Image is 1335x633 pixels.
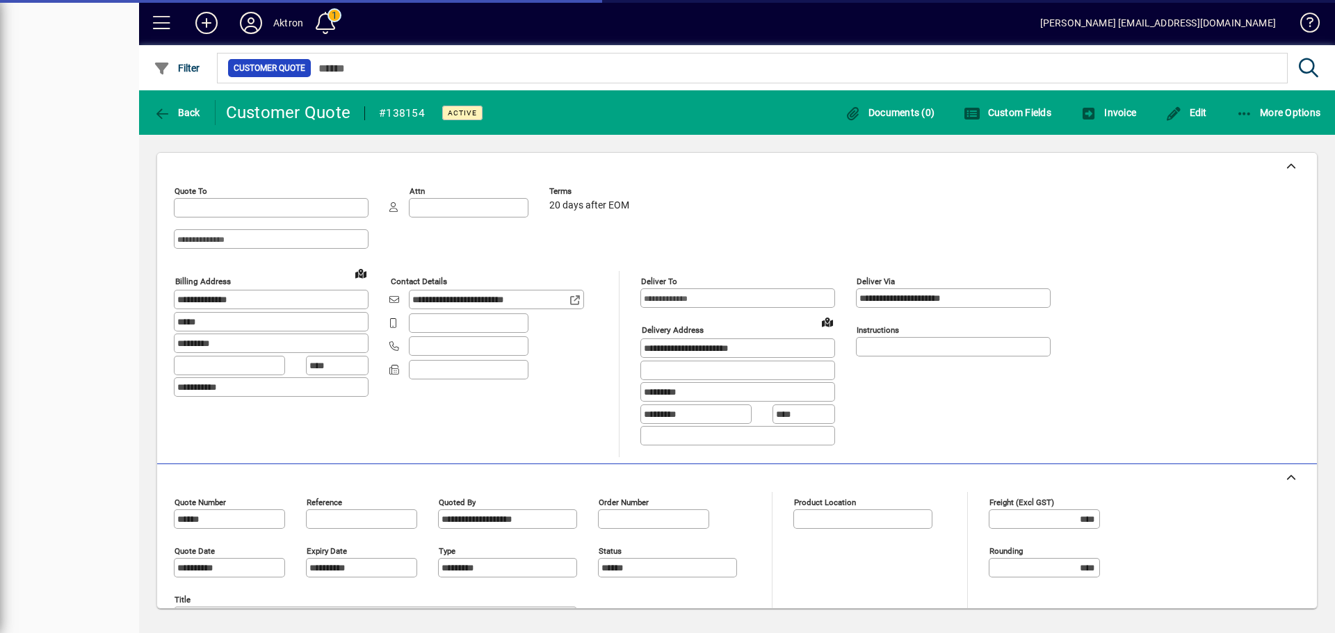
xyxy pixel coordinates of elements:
span: Documents (0) [844,107,934,118]
app-page-header-button: Back [139,100,216,125]
mat-label: Freight (excl GST) [989,497,1054,507]
mat-label: Reference [307,497,342,507]
span: Terms [549,187,633,196]
mat-label: Quote date [175,545,215,555]
mat-label: Instructions [857,325,899,335]
button: Custom Fields [960,100,1055,125]
mat-label: Quoted by [439,497,476,507]
span: Invoice [1081,107,1136,118]
span: Back [154,107,200,118]
span: Customer Quote [234,61,305,75]
button: Back [150,100,204,125]
span: More Options [1236,107,1321,118]
mat-label: Attn [410,186,425,196]
mat-label: Quote To [175,186,207,196]
mat-label: Order number [599,497,649,507]
span: Filter [154,63,200,74]
button: Invoice [1077,100,1140,125]
mat-label: Deliver via [857,277,895,286]
div: #138154 [379,102,425,124]
span: Edit [1165,107,1207,118]
mat-label: Expiry date [307,545,347,555]
div: Customer Quote [226,101,351,124]
mat-label: Type [439,545,455,555]
span: Active [448,108,477,117]
button: Add [184,10,229,35]
mat-label: Title [175,594,191,604]
mat-label: Quote number [175,497,226,507]
mat-label: Deliver To [641,277,677,286]
div: Aktron [273,12,303,34]
span: 20 days after EOM [549,200,629,211]
a: Knowledge Base [1290,3,1318,48]
span: Custom Fields [964,107,1051,118]
button: More Options [1233,100,1325,125]
mat-label: Rounding [989,545,1023,555]
button: Edit [1162,100,1211,125]
mat-label: Product location [794,497,856,507]
button: Profile [229,10,273,35]
a: View on map [816,311,839,333]
a: View on map [350,262,372,284]
button: Filter [150,56,204,81]
div: [PERSON_NAME] [EMAIL_ADDRESS][DOMAIN_NAME] [1040,12,1276,34]
mat-label: Status [599,545,622,555]
button: Documents (0) [841,100,938,125]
